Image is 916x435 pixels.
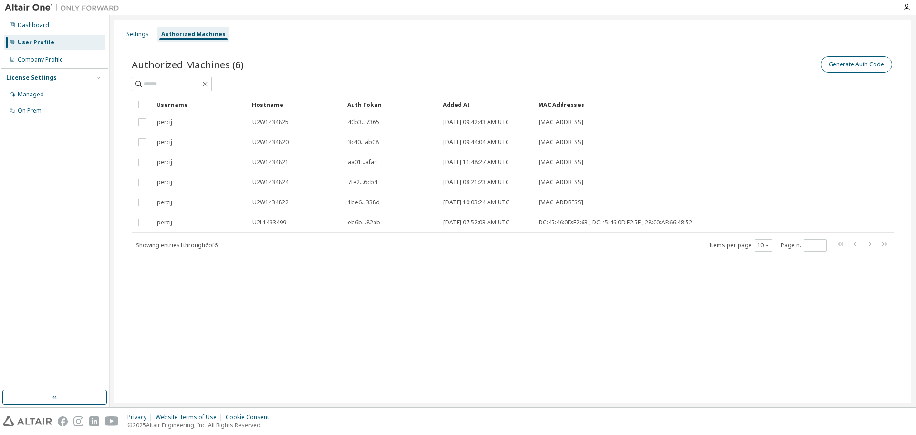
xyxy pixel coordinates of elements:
img: facebook.svg [58,416,68,426]
span: 3c40...ab08 [348,138,379,146]
span: Authorized Machines (6) [132,58,244,71]
span: eb6b...82ab [348,219,380,226]
span: aa01...afac [348,159,377,166]
div: Added At [443,97,531,112]
div: Dashboard [18,21,49,29]
div: On Prem [18,107,42,115]
div: Auth Token [347,97,435,112]
div: Cookie Consent [226,414,275,421]
img: youtube.svg [105,416,119,426]
span: [MAC_ADDRESS] [539,118,583,126]
button: 10 [757,242,770,249]
div: License Settings [6,74,57,82]
span: [DATE] 09:42:43 AM UTC [443,118,510,126]
img: linkedin.svg [89,416,99,426]
span: 40b3...7365 [348,118,379,126]
img: altair_logo.svg [3,416,52,426]
span: [MAC_ADDRESS] [539,159,583,166]
span: U2L1433499 [252,219,286,226]
span: [MAC_ADDRESS] [539,138,583,146]
span: [DATE] 08:21:23 AM UTC [443,179,510,186]
div: Hostname [252,97,340,112]
img: instagram.svg [73,416,83,426]
span: 1be6...338d [348,199,380,206]
span: DC:45:46:0D:F2:63 , DC:45:46:0D:F2:5F , 28:00:AF:66:48:52 [539,219,692,226]
span: percij [157,179,172,186]
span: [DATE] 09:44:04 AM UTC [443,138,510,146]
img: Altair One [5,3,124,12]
span: Page n. [781,239,827,252]
div: Privacy [127,414,156,421]
span: percij [157,138,172,146]
span: percij [157,219,172,226]
div: User Profile [18,39,54,46]
div: Authorized Machines [161,31,226,38]
p: © 2025 Altair Engineering, Inc. All Rights Reserved. [127,421,275,429]
div: Website Terms of Use [156,414,226,421]
div: Settings [126,31,149,38]
div: Managed [18,91,44,98]
span: percij [157,199,172,206]
button: Generate Auth Code [821,56,892,73]
div: MAC Addresses [538,97,794,112]
span: U2W1434825 [252,118,289,126]
span: Showing entries 1 through 6 of 6 [136,241,218,249]
span: U2W1434821 [252,159,289,166]
span: U2W1434824 [252,179,289,186]
span: [DATE] 07:52:03 AM UTC [443,219,510,226]
div: Company Profile [18,56,63,64]
span: [DATE] 10:03:24 AM UTC [443,199,510,206]
span: percij [157,118,172,126]
div: Username [156,97,244,112]
span: 7fe2...6cb4 [348,179,377,186]
span: U2W1434820 [252,138,289,146]
span: [MAC_ADDRESS] [539,199,583,206]
span: U2W1434822 [252,199,289,206]
span: [MAC_ADDRESS] [539,179,583,186]
span: percij [157,159,172,166]
span: [DATE] 11:48:27 AM UTC [443,159,510,166]
span: Items per page [709,239,772,252]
